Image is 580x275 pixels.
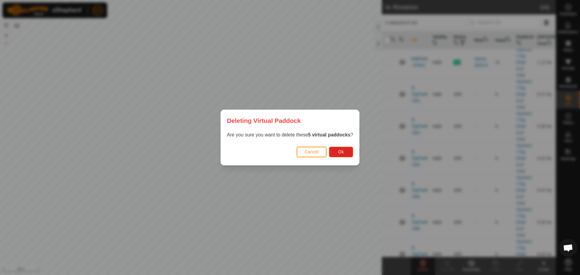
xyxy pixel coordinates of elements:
a: Open chat [559,239,577,257]
span: Cancel [304,149,319,154]
span: Are you sure you want to delete these ? [227,132,353,137]
button: Ok [329,147,353,157]
span: Deleting Virtual Paddock [227,116,301,125]
span: Ok [338,149,344,154]
button: Cancel [297,147,327,157]
strong: 5 virtual paddocks [308,132,351,137]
